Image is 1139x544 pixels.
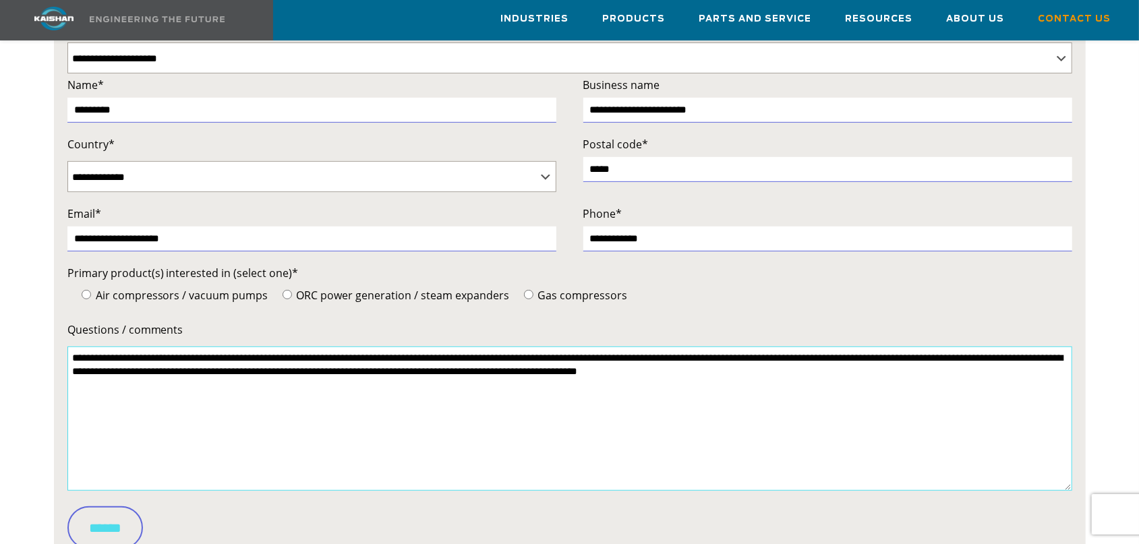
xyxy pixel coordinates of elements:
label: Country* [67,135,556,154]
img: Engineering the future [90,16,225,22]
label: Business name [583,75,1072,94]
a: Resources [846,1,913,37]
input: Gas compressors [524,290,533,299]
span: Gas compressors [535,288,628,303]
a: Products [603,1,666,37]
label: Email* [67,204,556,223]
span: About Us [947,11,1005,27]
a: Industries [501,1,569,37]
label: Postal code* [583,135,1072,154]
span: Products [603,11,666,27]
label: Questions / comments [67,320,1072,339]
span: Contact Us [1039,11,1111,27]
span: ORC power generation / steam expanders [294,288,510,303]
img: kaishan logo [3,7,105,30]
a: About Us [947,1,1005,37]
span: Parts and Service [699,11,812,27]
span: Air compressors / vacuum pumps [93,288,268,303]
label: Phone* [583,204,1072,223]
a: Contact Us [1039,1,1111,37]
input: Air compressors / vacuum pumps [82,290,91,299]
input: ORC power generation / steam expanders [283,290,292,299]
label: Name* [67,75,556,94]
span: Industries [501,11,569,27]
a: Parts and Service [699,1,812,37]
span: Resources [846,11,913,27]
